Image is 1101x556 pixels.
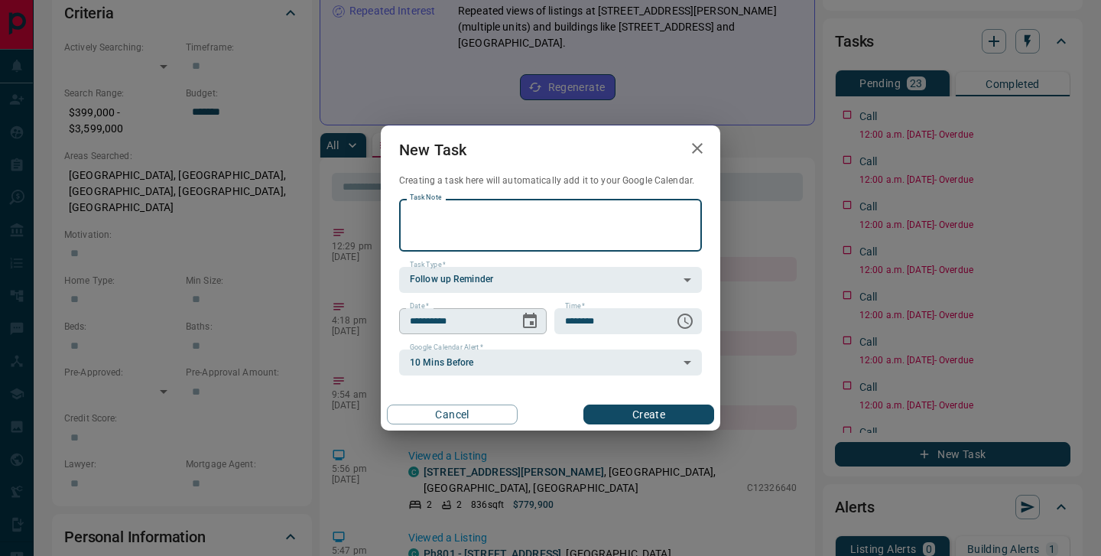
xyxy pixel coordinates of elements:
[387,405,518,424] button: Cancel
[670,306,700,337] button: Choose time, selected time is 6:00 AM
[583,405,714,424] button: Create
[410,301,429,311] label: Date
[399,350,702,376] div: 10 Mins Before
[565,301,585,311] label: Time
[410,260,446,270] label: Task Type
[410,343,483,353] label: Google Calendar Alert
[515,306,545,337] button: Choose date, selected date is Sep 16, 2025
[381,125,485,174] h2: New Task
[399,267,702,293] div: Follow up Reminder
[410,193,441,203] label: Task Note
[399,174,702,187] p: Creating a task here will automatically add it to your Google Calendar.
